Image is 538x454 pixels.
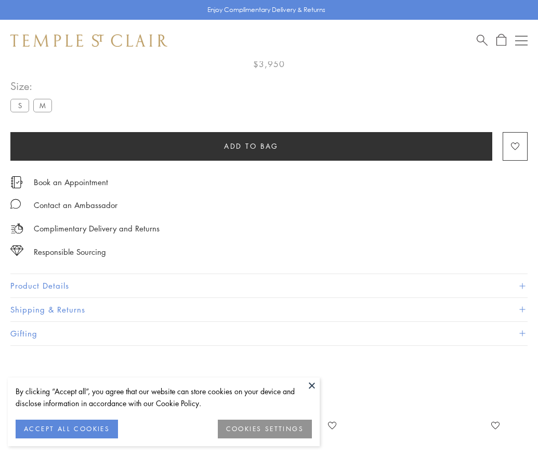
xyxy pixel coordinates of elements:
p: Complimentary Delivery and Returns [34,222,160,235]
button: Add to bag [10,132,492,161]
span: Size: [10,77,56,95]
img: Temple St. Clair [10,34,167,47]
div: Contact an Ambassador [34,199,117,212]
span: Add to bag [224,140,279,152]
a: Search [477,34,488,47]
button: Shipping & Returns [10,298,528,321]
img: MessageIcon-01_2.svg [10,199,21,209]
button: COOKIES SETTINGS [218,420,312,438]
button: Open navigation [515,34,528,47]
label: M [33,99,52,112]
span: $3,950 [253,57,285,71]
div: Responsible Sourcing [34,245,106,258]
label: S [10,99,29,112]
img: icon_delivery.svg [10,222,23,235]
div: By clicking “Accept all”, you agree that our website can store cookies on your device and disclos... [16,385,312,409]
a: Book an Appointment [34,176,108,188]
button: Product Details [10,274,528,297]
img: icon_appointment.svg [10,176,23,188]
a: Open Shopping Bag [496,34,506,47]
img: icon_sourcing.svg [10,245,23,256]
button: Gifting [10,322,528,345]
button: ACCEPT ALL COOKIES [16,420,118,438]
p: Enjoy Complimentary Delivery & Returns [207,5,325,15]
